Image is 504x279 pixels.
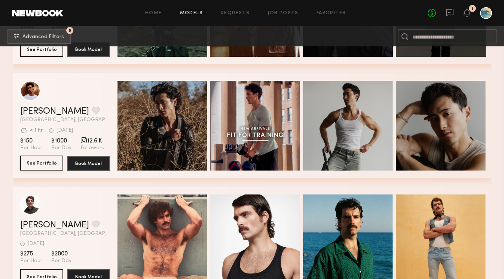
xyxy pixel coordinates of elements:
[22,34,64,40] span: Advanced Filters
[333,123,378,130] span: Quick Preview
[51,258,71,264] span: Per Day
[67,156,110,171] button: Book Model
[20,117,110,123] span: [GEOGRAPHIC_DATA], [GEOGRAPHIC_DATA]
[333,237,378,243] span: Quick Preview
[471,7,473,11] div: 1
[7,29,71,44] button: 5Advanced Filters
[145,11,162,16] a: Home
[180,11,203,16] a: Models
[240,123,285,130] span: Quick Preview
[317,11,346,16] a: Favorites
[20,250,42,258] span: $275
[426,237,471,243] span: Quick Preview
[426,123,471,130] span: Quick Preview
[56,128,73,133] div: [DATE]
[67,42,110,57] button: Book Model
[51,145,71,151] span: Per Day
[20,231,110,236] span: [GEOGRAPHIC_DATA], [GEOGRAPHIC_DATA]
[20,145,42,151] span: Per Hour
[51,137,71,145] span: $1000
[268,11,299,16] a: Job Posts
[20,137,42,145] span: $150
[20,156,63,171] button: See Portfolio
[80,145,104,151] span: Followers
[147,123,192,130] span: Quick Preview
[51,250,71,258] span: $2000
[80,137,104,145] span: 12.6 K
[20,107,89,116] a: [PERSON_NAME]
[69,29,71,32] span: 5
[20,42,63,57] button: See Portfolio
[30,128,43,133] div: < 1 hr
[221,11,250,16] a: Requests
[147,237,192,243] span: Quick Preview
[20,221,89,230] a: [PERSON_NAME]
[28,241,44,246] div: [DATE]
[240,237,285,243] span: Quick Preview
[20,258,42,264] span: Per Hour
